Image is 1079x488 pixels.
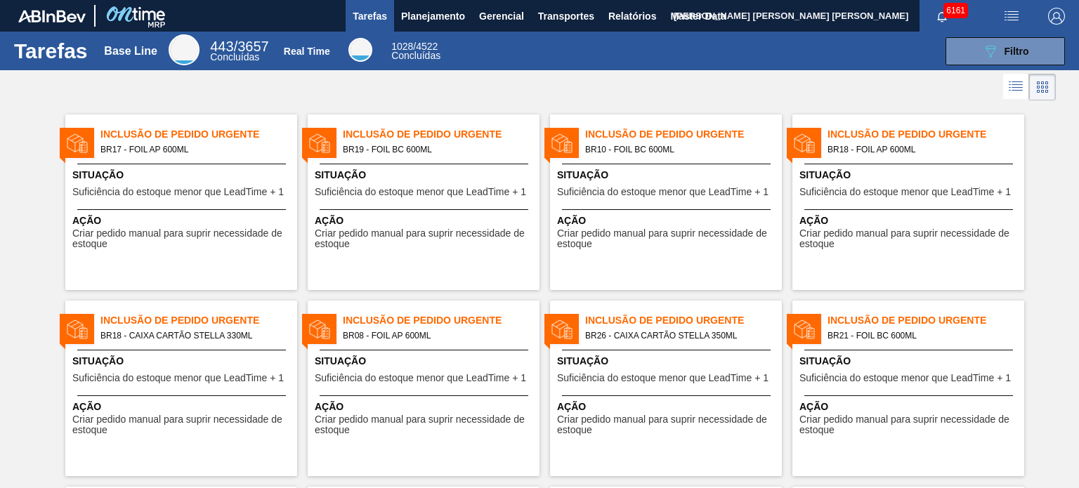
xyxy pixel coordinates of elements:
span: 443 [210,39,233,54]
div: Base Line [104,45,157,58]
span: Suficiência do estoque menor que LeadTime + 1 [557,373,769,383]
span: Inclusão de Pedido Urgente [343,127,539,142]
span: Situação [557,168,778,183]
span: Inclusão de Pedido Urgente [100,127,297,142]
span: Tarefas [353,8,387,25]
span: Situação [315,168,536,183]
span: Criar pedido manual para suprir necessidade de estoque [72,228,294,250]
div: Real Time [391,42,440,60]
span: Ação [315,213,536,228]
span: BR10 - FOIL BC 600ML [585,142,771,157]
span: Gerencial [479,8,524,25]
span: Relatórios [608,8,656,25]
span: Situação [557,354,778,369]
span: Criar pedido manual para suprir necessidade de estoque [557,228,778,250]
span: 6161 [943,3,968,18]
span: Inclusão de Pedido Urgente [585,313,782,328]
img: status [551,133,573,154]
button: Notificações [920,6,964,26]
span: / 3657 [210,39,268,54]
span: Situação [799,354,1021,369]
span: Planejamento [401,8,465,25]
span: Ação [315,400,536,414]
span: Inclusão de Pedido Urgente [100,313,297,328]
span: Suficiência do estoque menor que LeadTime + 1 [799,373,1011,383]
div: Base Line [210,41,268,62]
span: Inclusão de Pedido Urgente [828,127,1024,142]
span: Criar pedido manual para suprir necessidade de estoque [799,414,1021,436]
span: Ação [799,213,1021,228]
img: Logout [1048,8,1065,25]
img: status [309,133,330,154]
span: Concluídas [391,50,440,61]
span: Suficiência do estoque menor que LeadTime + 1 [799,187,1011,197]
span: Criar pedido manual para suprir necessidade de estoque [72,414,294,436]
span: BR18 - CAIXA CARTÃO STELLA 330ML [100,328,286,343]
div: Visão em Cards [1029,74,1056,100]
h1: Tarefas [14,43,88,59]
span: BR26 - CAIXA CARTÃO STELLA 350ML [585,328,771,343]
div: Real Time [284,46,330,57]
span: BR19 - FOIL BC 600ML [343,142,528,157]
div: Real Time [348,38,372,62]
img: status [67,319,88,340]
span: Ação [557,400,778,414]
span: Inclusão de Pedido Urgente [585,127,782,142]
span: Suficiência do estoque menor que LeadTime + 1 [72,373,284,383]
span: Concluídas [210,51,259,62]
span: BR17 - FOIL AP 600ML [100,142,286,157]
span: Situação [72,168,294,183]
span: Ação [72,213,294,228]
img: status [794,319,815,340]
span: Situação [315,354,536,369]
span: Criar pedido manual para suprir necessidade de estoque [315,414,536,436]
img: status [309,319,330,340]
span: 1028 [391,41,413,52]
span: Inclusão de Pedido Urgente [343,313,539,328]
span: Suficiência do estoque menor que LeadTime + 1 [315,187,526,197]
span: Suficiência do estoque menor que LeadTime + 1 [72,187,284,197]
img: userActions [1003,8,1020,25]
img: TNhmsLtSVTkK8tSr43FrP2fwEKptu5GPRR3wAAAABJRU5ErkJggg== [18,10,86,22]
button: Filtro [946,37,1065,65]
span: Suficiência do estoque menor que LeadTime + 1 [557,187,769,197]
span: Filtro [1005,46,1029,57]
div: Visão em Lista [1003,74,1029,100]
span: Inclusão de Pedido Urgente [828,313,1024,328]
span: Criar pedido manual para suprir necessidade de estoque [557,414,778,436]
span: Situação [72,354,294,369]
span: Transportes [538,8,594,25]
span: Criar pedido manual para suprir necessidade de estoque [799,228,1021,250]
span: BR21 - FOIL BC 600ML [828,328,1013,343]
span: Ação [72,400,294,414]
img: status [551,319,573,340]
span: Suficiência do estoque menor que LeadTime + 1 [315,373,526,383]
span: Situação [799,168,1021,183]
div: Base Line [169,34,200,65]
img: status [67,133,88,154]
span: Criar pedido manual para suprir necessidade de estoque [315,228,536,250]
span: Ação [557,213,778,228]
span: Master Data [670,8,726,25]
img: status [794,133,815,154]
span: / 4522 [391,41,438,52]
span: Ação [799,400,1021,414]
span: BR18 - FOIL AP 600ML [828,142,1013,157]
span: BR08 - FOIL AP 600ML [343,328,528,343]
